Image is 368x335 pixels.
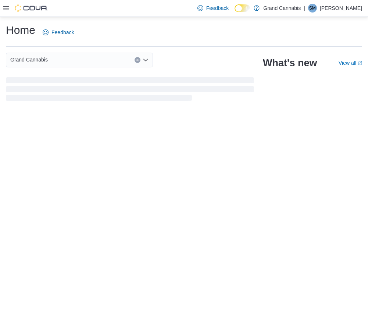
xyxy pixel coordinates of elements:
h2: What's new [263,57,317,69]
span: SM [309,4,316,13]
a: Feedback [40,25,77,40]
p: [PERSON_NAME] [320,4,362,13]
svg: External link [358,61,362,66]
a: View allExternal link [339,60,362,66]
p: Grand Cannabis [263,4,301,13]
a: Feedback [194,1,232,15]
h1: Home [6,23,35,38]
div: Sara Mackie [308,4,317,13]
button: Clear input [135,57,140,63]
span: Loading [6,79,254,102]
span: Grand Cannabis [10,55,48,64]
p: | [304,4,305,13]
button: Open list of options [143,57,149,63]
input: Dark Mode [235,4,250,12]
img: Cova [15,4,48,12]
span: Feedback [51,29,74,36]
span: Feedback [206,4,229,12]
